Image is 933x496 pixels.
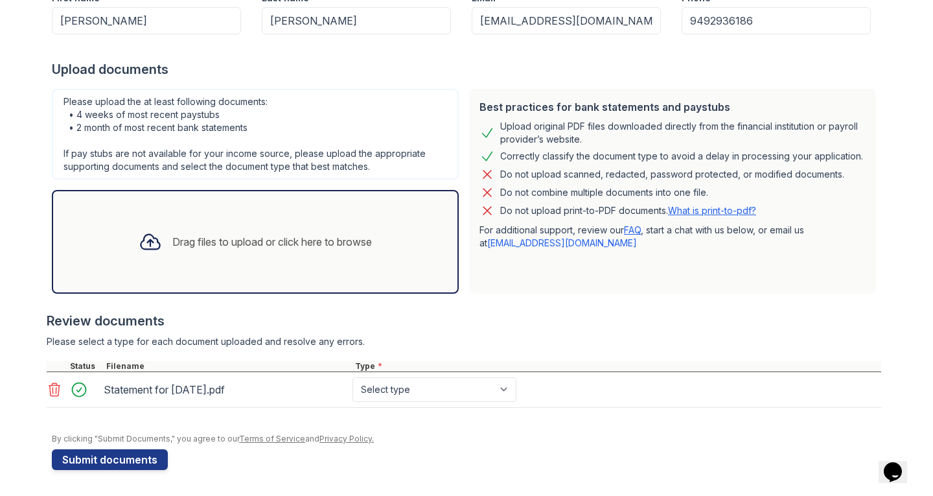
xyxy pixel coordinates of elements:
div: Best practices for bank statements and paystubs [479,99,866,115]
div: Correctly classify the document type to avoid a delay in processing your application. [500,148,863,164]
div: Do not upload scanned, redacted, password protected, or modified documents. [500,167,844,182]
a: FAQ [624,224,641,235]
a: Privacy Policy. [319,434,374,443]
div: Drag files to upload or click here to browse [172,234,372,250]
a: What is print-to-pdf? [668,205,756,216]
div: Please upload the at least following documents: • 4 weeks of most recent paystubs • 2 month of mo... [52,89,459,180]
div: Filename [104,361,352,372]
p: Do not upload print-to-PDF documents. [500,204,756,217]
div: Upload documents [52,60,881,78]
a: [EMAIL_ADDRESS][DOMAIN_NAME] [487,237,637,248]
div: Upload original PDF files downloaded directly from the financial institution or payroll provider’... [500,120,866,146]
div: Do not combine multiple documents into one file. [500,185,708,200]
button: Submit documents [52,449,168,470]
div: Statement for [DATE].pdf [104,379,347,400]
div: Type [352,361,881,372]
div: Review documents [47,312,881,330]
div: Please select a type for each document uploaded and resolve any errors. [47,335,881,348]
div: By clicking "Submit Documents," you agree to our and [52,434,881,444]
iframe: chat widget [879,444,920,483]
p: For additional support, review our , start a chat with us below, or email us at [479,224,866,250]
a: Terms of Service [239,434,305,443]
div: Status [67,361,104,372]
